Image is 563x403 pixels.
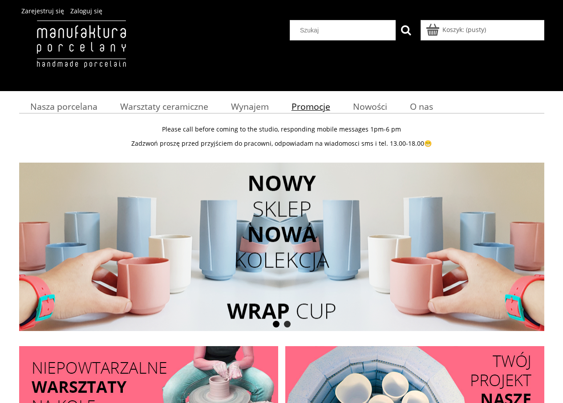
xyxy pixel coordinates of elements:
[341,98,398,115] a: Nowości
[109,98,219,115] a: Warsztaty ceramiczne
[410,100,433,112] span: O nas
[231,100,269,112] span: Wynajem
[120,100,208,112] span: Warsztaty ceramiczne
[466,25,486,34] b: (pusty)
[21,7,64,15] a: Zarejestruj się
[398,98,444,115] a: O nas
[293,20,396,40] input: Szukaj w sklepie
[353,100,387,112] span: Nowości
[442,25,464,34] span: Koszyk:
[19,125,544,133] p: Please call before coming to the studio, responding mobile messages 1pm-6 pm
[280,98,341,115] a: Promocje
[292,100,330,112] span: Promocje
[30,100,97,112] span: Nasza porcelana
[427,25,486,34] a: Produkty w koszyku 0. Przejdź do koszyka
[219,98,280,115] a: Wynajem
[70,7,102,15] a: Zaloguj się
[19,98,109,115] a: Nasza porcelana
[396,20,416,40] button: Szukaj
[19,20,143,87] img: Manufaktura Porcelany
[19,140,544,148] p: Zadzwoń proszę przed przyjściem do pracowni, odpowiadam na wiadomosci sms i tel. 13.00-18.00😁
